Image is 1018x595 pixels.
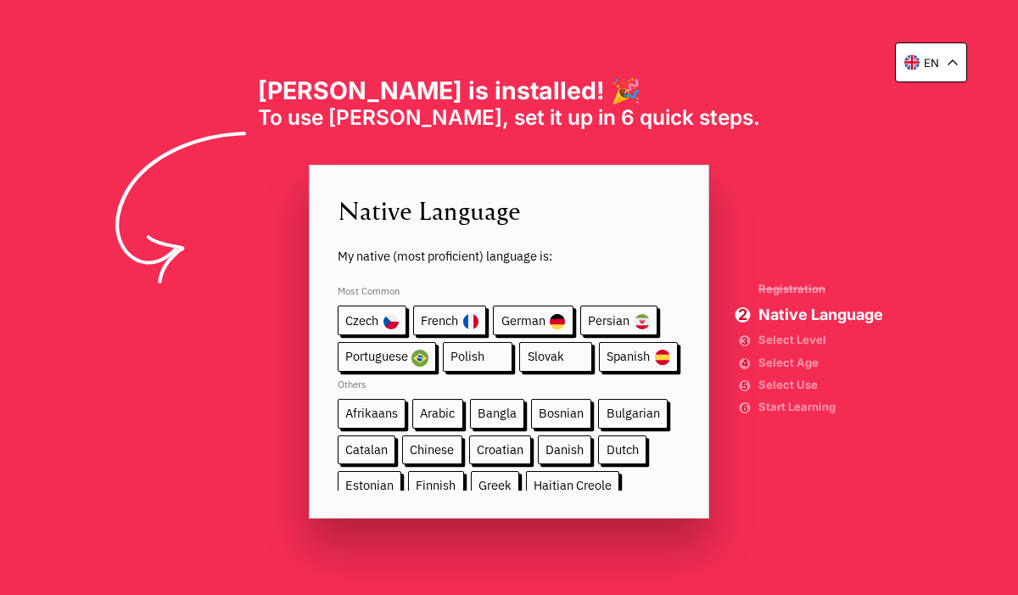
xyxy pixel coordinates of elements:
[758,307,883,323] span: Native Language
[338,399,406,429] span: Afrikaans
[598,399,667,429] span: Bulgarian
[758,335,883,345] span: Select Level
[338,435,395,465] span: Catalan
[531,399,591,429] span: Bosnian
[526,471,619,501] span: Haitian Creole
[258,76,760,105] h1: [PERSON_NAME] is installed! 🎉
[338,272,680,306] span: Most Common
[598,435,646,465] span: Dutch
[599,342,678,372] span: Spanish
[338,471,401,501] span: Estonian
[471,471,519,501] span: Greek
[758,358,883,368] span: Select Age
[338,342,436,372] span: Portuguese
[493,306,573,335] span: German
[258,105,760,130] span: To use [PERSON_NAME], set it up in 6 quick steps.
[924,56,939,70] p: en
[412,399,462,429] span: Arabic
[338,306,406,335] span: Czech
[443,342,512,372] span: Polish
[402,435,461,465] span: Chinese
[338,193,680,227] span: Native Language
[413,306,486,335] span: French
[758,283,883,295] span: Registration
[580,306,657,335] span: Persian
[338,228,680,265] span: My native (most proficient) language is:
[758,402,883,412] span: Start Learning
[408,471,463,501] span: Finnish
[538,435,591,465] span: Danish
[469,435,531,465] span: Croatian
[758,380,883,390] span: Select Use
[519,342,591,372] span: Slovak
[338,372,680,400] span: Others
[470,399,524,429] span: Bangla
